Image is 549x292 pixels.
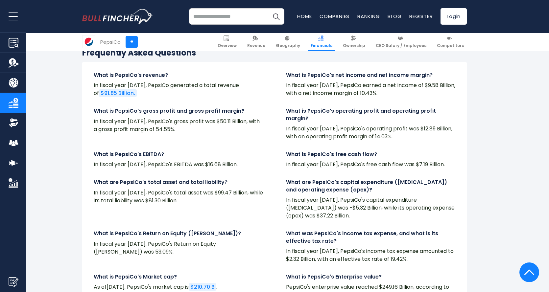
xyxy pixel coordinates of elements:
[409,13,433,20] a: Register
[286,72,455,79] h4: What is PepsiCo's net income and net income margin?
[94,107,263,115] h4: What is PepsiCo's gross profit and gross profit margin?
[82,48,467,58] h3: Frequently Asked Questions
[308,33,335,51] a: Financials
[268,8,284,25] button: Search
[94,161,263,168] p: In fiscal year [DATE], PepsiCo's EBITDA was $16.68 Billion.
[340,33,368,51] a: Ownership
[107,283,125,291] span: [DATE]
[320,13,349,20] a: Companies
[286,125,455,141] p: In fiscal year [DATE], PepsiCo's operating profit was $12.89 Billion, with an operating profit ma...
[94,72,263,79] h4: What is PepsiCo's revenue?
[9,118,18,128] img: Ownership
[373,33,429,51] a: CEO Salary / Employees
[276,43,300,48] span: Geography
[190,283,215,291] span: $210.70 B
[94,151,263,158] h4: What is PepsiCo's EBITDA?
[286,151,455,158] h4: What is PepsiCo's free cash flow?
[83,35,95,48] img: PEP logo
[441,8,467,25] a: Login
[286,161,455,168] p: In fiscal year [DATE], PepsiCo's free cash flow was $7.19 Billion.
[343,43,365,48] span: Ownership
[247,43,265,48] span: Revenue
[94,230,263,237] h4: What is PepsiCo's Return on Equity ([PERSON_NAME])?
[82,9,153,24] a: Go to homepage
[94,118,263,133] p: In fiscal year [DATE], PepsiCo's gross profit was $50.11 Billion, with a gross profit margin of 5...
[286,81,455,97] p: In fiscal year [DATE], PepsiCo earned a net income of $9.58 Billion, with a net income margin of ...
[82,9,153,24] img: bullfincher logo
[94,283,263,291] p: As of , PepsiCo's market cap is .
[434,33,467,51] a: Competitors
[94,81,263,97] p: In fiscal year [DATE], PepsiCo generated a total revenue of
[286,230,455,245] h4: What was PepsiCo's income tax expense, and what is its effective tax rate?
[286,179,455,193] h4: What are PepsiCo's capital expenditure ([MEDICAL_DATA]) and operating expense (opex)?
[297,13,312,20] a: Home
[357,13,380,20] a: Ranking
[99,89,137,97] a: $91.85 Billion.
[388,13,401,20] a: Blog
[94,189,263,205] p: In fiscal year [DATE], PepsiCo's total asset was $99.47 Billion, while its total liability was $8...
[376,43,426,48] span: CEO Salary / Employees
[94,240,263,256] p: In fiscal year [DATE], PepsiCo's Return on Equity ([PERSON_NAME]) was 53.09%.
[311,43,332,48] span: Financials
[126,36,138,48] a: +
[244,33,268,51] a: Revenue
[286,273,455,281] h4: What is PepsiCo's Enterprise value?
[286,107,455,122] h4: What is PepsiCo's operating profit and operating profit margin?
[94,273,263,281] h4: What is PepsiCo's Market cap?
[215,33,240,51] a: Overview
[100,38,121,46] div: PepsiCo
[189,283,216,291] a: $210.70 B
[286,247,455,263] p: In fiscal year [DATE], PepsiCo's income tax expense amounted to $2.32 Billion, with an effective ...
[94,179,263,186] h4: What are PepsiCo's total asset and total liability?
[286,196,455,220] p: In fiscal year [DATE], PepsiCo's capital expenditure ([MEDICAL_DATA]) was -$5.32 Billion, while i...
[437,43,464,48] span: Competitors
[218,43,237,48] span: Overview
[273,33,303,51] a: Geography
